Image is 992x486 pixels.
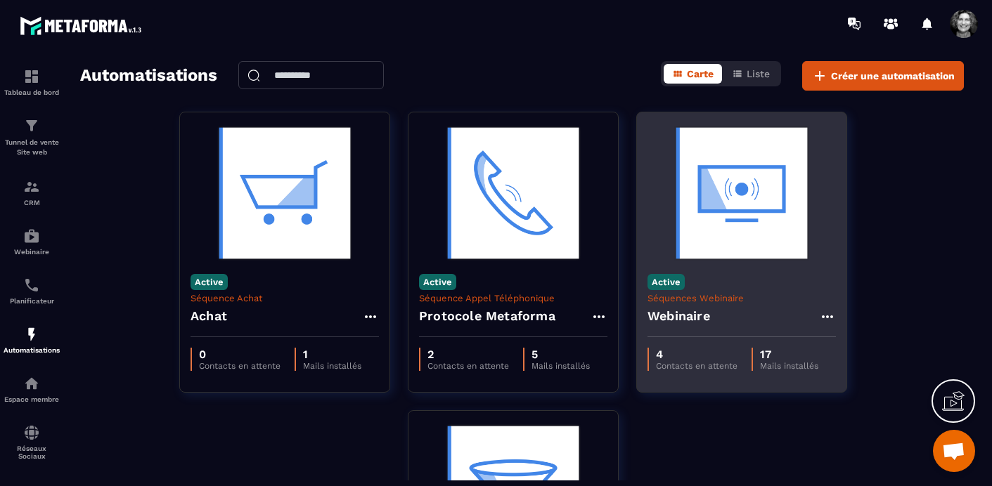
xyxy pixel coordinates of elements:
img: automations [23,326,40,343]
p: 17 [760,348,818,361]
a: schedulerschedulerPlanificateur [4,266,60,315]
h4: Webinaire [648,306,710,326]
a: formationformationTableau de bord [4,58,60,107]
a: formationformationTunnel de vente Site web [4,107,60,168]
p: Mails installés [532,361,590,371]
a: automationsautomationsAutomatisations [4,315,60,364]
p: Réseaux Sociaux [4,445,60,460]
p: Séquence Appel Téléphonique [419,293,607,303]
span: Créer une automatisation [831,69,955,83]
p: Active [419,274,456,290]
a: social-networksocial-networkRéseaux Sociaux [4,414,60,471]
span: Liste [747,68,770,79]
img: scheduler [23,277,40,294]
p: Tableau de bord [4,88,60,96]
p: 1 [303,348,361,361]
img: formation [23,117,40,134]
p: Séquences Webinaire [648,293,836,303]
img: social-network [23,424,40,441]
p: Automatisations [4,346,60,354]
p: 2 [427,348,509,361]
p: 5 [532,348,590,361]
p: Contacts en attente [199,361,281,371]
a: automationsautomationsEspace membre [4,364,60,414]
a: automationsautomationsWebinaire [4,217,60,266]
p: Active [191,274,228,290]
p: Planificateur [4,297,60,305]
p: Active [648,274,685,290]
img: automation-background [191,123,379,263]
img: automation-background [419,123,607,263]
img: automations [23,228,40,244]
button: Carte [664,64,722,84]
p: CRM [4,199,60,206]
p: Espace membre [4,395,60,403]
button: Liste [723,64,778,84]
p: Contacts en attente [427,361,509,371]
p: 4 [656,348,737,361]
h4: Achat [191,306,227,326]
p: Tunnel de vente Site web [4,138,60,157]
span: Carte [687,68,714,79]
p: 0 [199,348,281,361]
img: formation [23,178,40,195]
h4: Protocole Metaforma [419,306,555,326]
p: Mails installés [760,361,818,371]
img: logo [20,13,146,39]
img: automations [23,375,40,392]
p: Contacts en attente [656,361,737,371]
a: formationformationCRM [4,168,60,217]
button: Créer une automatisation [802,61,964,91]
div: Ouvrir le chat [933,430,975,472]
p: Mails installés [303,361,361,371]
p: Séquence Achat [191,293,379,303]
h2: Automatisations [80,61,217,91]
img: formation [23,68,40,85]
p: Webinaire [4,248,60,256]
img: automation-background [648,123,836,263]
